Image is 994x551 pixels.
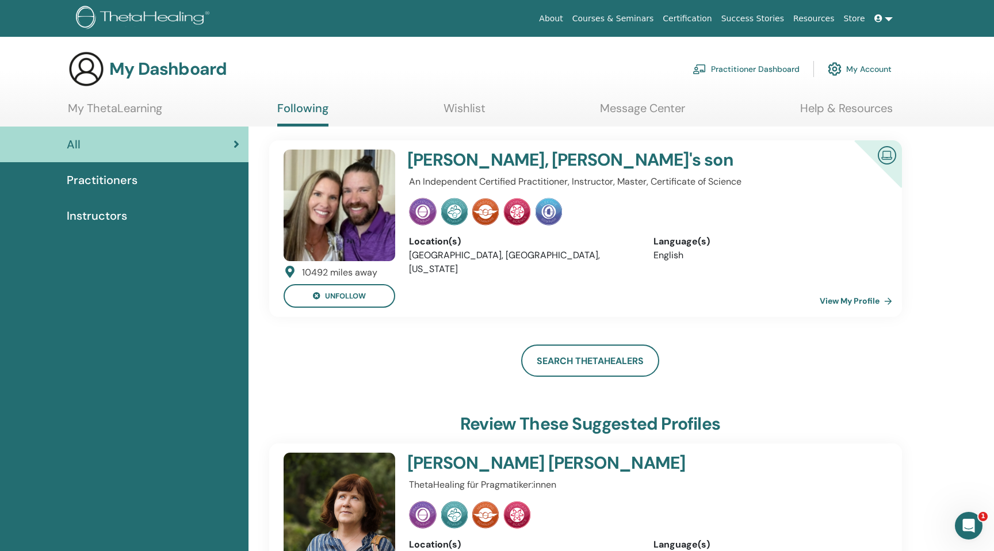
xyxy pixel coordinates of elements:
[800,101,893,124] a: Help & Resources
[284,150,395,261] img: default.jpg
[600,101,685,124] a: Message Center
[828,56,892,82] a: My Account
[284,284,395,308] button: unfollow
[839,8,870,29] a: Store
[409,248,636,276] li: [GEOGRAPHIC_DATA], [GEOGRAPHIC_DATA], [US_STATE]
[407,453,801,473] h4: [PERSON_NAME] [PERSON_NAME]
[521,345,659,377] a: Search ThetaHealers
[717,8,789,29] a: Success Stories
[302,266,377,280] div: 10492 miles away
[789,8,839,29] a: Resources
[978,512,988,521] span: 1
[409,235,636,248] div: Location(s)
[658,8,716,29] a: Certification
[873,141,901,167] img: Certified Online Instructor
[828,59,842,79] img: cog.svg
[76,6,213,32] img: logo.png
[955,512,982,539] iframe: Intercom live chat
[693,64,706,74] img: chalkboard-teacher.svg
[409,175,881,189] p: An Independent Certified Practitioner, Instructor, Master, Certificate of Science
[653,235,881,248] div: Language(s)
[693,56,800,82] a: Practitioner Dashboard
[409,478,881,492] p: ThetaHealing für Pragmatiker:innen
[836,140,902,206] div: Certified Online Instructor
[109,59,227,79] h3: My Dashboard
[67,136,81,153] span: All
[460,414,720,434] h3: Review these suggested profiles
[820,289,897,312] a: View My Profile
[534,8,567,29] a: About
[277,101,328,127] a: Following
[407,150,801,170] h4: [PERSON_NAME], [PERSON_NAME]'s son
[68,101,162,124] a: My ThetaLearning
[568,8,659,29] a: Courses & Seminars
[444,101,485,124] a: Wishlist
[653,248,881,262] li: English
[67,171,137,189] span: Practitioners
[67,207,127,224] span: Instructors
[68,51,105,87] img: generic-user-icon.jpg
